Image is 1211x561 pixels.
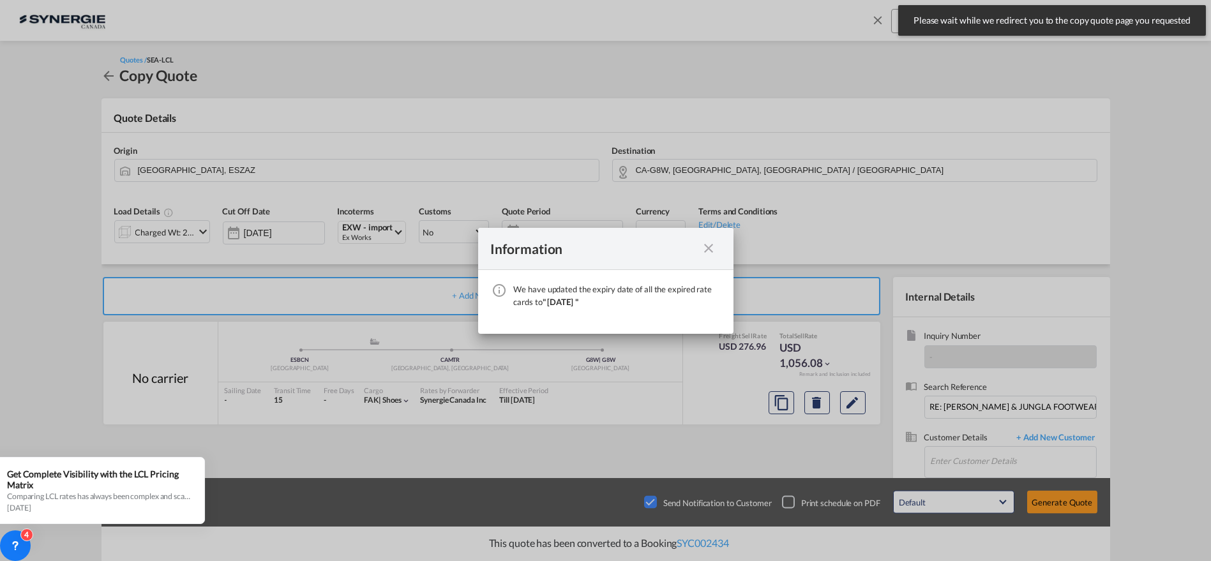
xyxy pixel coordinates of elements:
[543,297,578,307] span: " [DATE] "
[491,241,698,257] div: Information
[514,283,721,308] div: We have updated the expiry date of all the expired rate cards to
[492,283,508,298] md-icon: icon-information-outline
[702,241,717,256] md-icon: icon-close fg-AAA8AD cursor
[478,228,733,334] md-dialog: We have ...
[910,14,1194,27] span: Please wait while we redirect you to the copy quote page you requested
